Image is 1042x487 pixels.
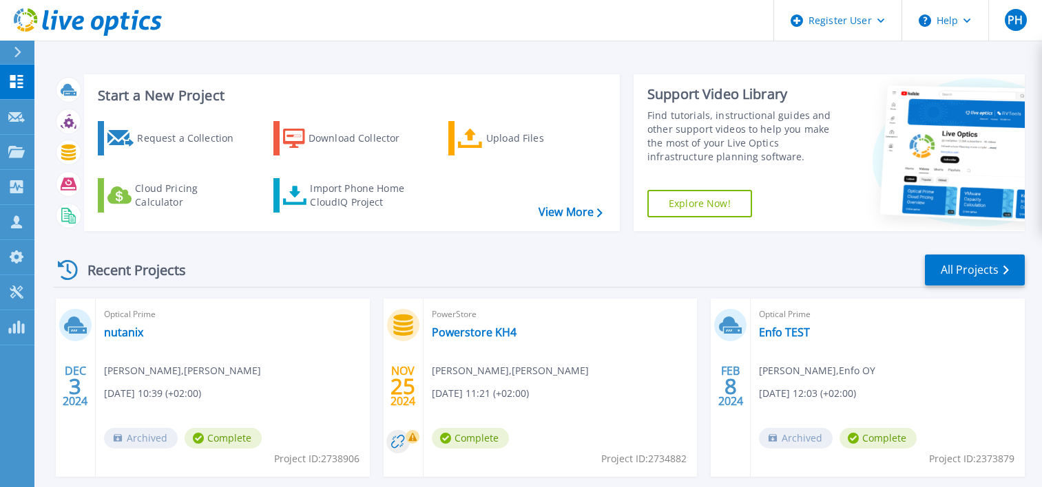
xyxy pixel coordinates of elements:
div: Request a Collection [137,125,247,152]
span: [DATE] 10:39 (+02:00) [104,386,201,401]
span: [PERSON_NAME] , [PERSON_NAME] [104,363,261,378]
a: nutanix [104,325,143,339]
a: Download Collector [273,121,427,155]
span: Project ID: 2373879 [929,451,1014,466]
span: [DATE] 12:03 (+02:00) [759,386,856,401]
span: [PERSON_NAME] , [PERSON_NAME] [432,363,589,378]
a: View More [539,206,603,219]
div: Download Collector [309,125,419,152]
span: 25 [390,380,415,392]
a: Explore Now! [647,190,752,217]
a: Cloud Pricing Calculator [98,178,251,213]
div: DEC 2024 [62,361,88,411]
div: Find tutorials, instructional guides and other support videos to help you make the most of your L... [647,109,844,164]
div: FEB 2024 [718,361,744,411]
span: Optical Prime [759,307,1017,322]
span: PowerStore [432,307,689,322]
span: Archived [759,428,833,448]
span: Optical Prime [104,307,362,322]
span: PH [1008,14,1023,25]
span: Project ID: 2734882 [601,451,687,466]
span: [PERSON_NAME] , Enfo OY [759,363,875,378]
span: Complete [840,428,917,448]
div: Support Video Library [647,85,844,103]
span: Project ID: 2738906 [274,451,360,466]
a: Powerstore KH4 [432,325,517,339]
div: Upload Files [486,125,596,152]
span: [DATE] 11:21 (+02:00) [432,386,529,401]
div: Import Phone Home CloudIQ Project [310,182,417,209]
h3: Start a New Project [98,88,602,103]
span: 8 [725,380,737,392]
a: All Projects [925,255,1025,285]
a: Enfo TEST [759,325,810,339]
span: Archived [104,428,178,448]
div: Recent Projects [53,253,205,287]
div: Cloud Pricing Calculator [135,182,245,209]
span: Complete [185,428,262,448]
a: Request a Collection [98,121,251,155]
span: 3 [69,380,81,392]
a: Upload Files [448,121,602,155]
span: Complete [432,428,509,448]
div: NOV 2024 [390,361,416,411]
